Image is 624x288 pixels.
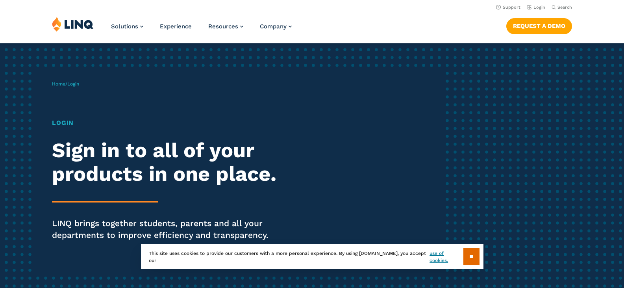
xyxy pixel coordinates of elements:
[67,81,79,87] span: Login
[557,5,572,10] span: Search
[527,5,545,10] a: Login
[160,23,192,30] a: Experience
[208,23,238,30] span: Resources
[496,5,520,10] a: Support
[506,18,572,34] a: Request a Demo
[111,23,138,30] span: Solutions
[260,23,287,30] span: Company
[430,250,463,264] a: use of cookies.
[52,17,94,32] img: LINQ | K‑12 Software
[52,217,293,241] p: LINQ brings together students, parents and all your departments to improve efficiency and transpa...
[52,81,79,87] span: /
[52,81,65,87] a: Home
[52,139,293,186] h2: Sign in to all of your products in one place.
[111,17,292,43] nav: Primary Navigation
[552,4,572,10] button: Open Search Bar
[506,17,572,34] nav: Button Navigation
[52,118,293,128] h1: Login
[111,23,143,30] a: Solutions
[141,244,483,269] div: This site uses cookies to provide our customers with a more personal experience. By using [DOMAIN...
[260,23,292,30] a: Company
[208,23,243,30] a: Resources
